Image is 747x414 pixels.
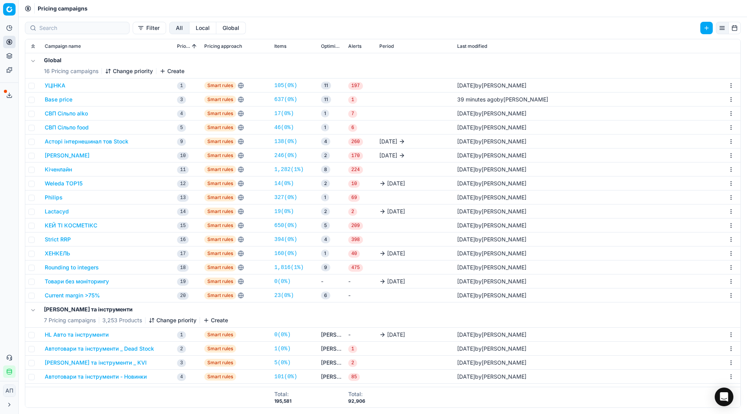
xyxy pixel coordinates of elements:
button: local [189,22,216,34]
span: Last modified [457,43,487,49]
td: - [345,384,376,398]
button: Filter [133,22,166,34]
span: 260 [348,138,363,146]
span: 85 [348,373,360,381]
a: 0(0%) [274,278,291,285]
button: Кіченлайн [45,166,72,173]
a: 105(0%) [274,82,297,89]
span: Smart rules [204,264,236,271]
span: 4 [177,110,186,118]
span: [DATE] [457,264,475,271]
span: 5 [177,124,186,132]
div: by [PERSON_NAME] [457,124,526,131]
span: [DATE] [457,292,475,299]
span: Smart rules [204,250,236,257]
div: by [PERSON_NAME] [457,236,526,243]
span: 8 [321,166,330,173]
span: 11 [321,82,331,89]
h5: [PERSON_NAME] та інструменти [44,306,228,313]
a: 327(0%) [274,194,297,201]
div: by [PERSON_NAME] [457,250,526,257]
div: by [PERSON_NAME] [457,264,526,271]
button: HL Авто та інструменти [45,331,109,339]
span: 3 [177,96,186,104]
span: [DATE] [457,124,475,131]
button: СВП Сільпо food [45,124,89,131]
button: Автотовари та інструменти - Новинки [45,373,147,381]
a: 1(0%) [274,345,291,353]
div: Total : [274,390,291,398]
span: [DATE] [387,278,405,285]
span: 39 minutes ago [457,96,497,103]
div: Open Intercom Messenger [715,388,733,406]
a: 650(0%) [274,222,297,229]
div: by [PERSON_NAME] [457,138,526,145]
span: 4 [321,138,330,145]
span: 20 [177,292,189,300]
span: 6 [348,124,357,132]
a: 637(0%) [274,96,297,103]
div: Total : [348,390,365,398]
span: Smart rules [204,222,236,229]
button: СВП Сільпо alko [45,110,88,117]
span: 16 [177,236,189,244]
span: Optimization groups [321,43,342,49]
a: 17(0%) [274,110,294,117]
span: [DATE] [457,180,475,187]
span: 2 [177,345,186,353]
span: 2 [348,359,357,367]
span: 1 [321,124,329,131]
td: - [345,288,376,302]
div: by [PERSON_NAME] [457,292,526,299]
span: Smart rules [204,110,236,117]
button: Create [160,67,184,75]
div: by [PERSON_NAME] [457,359,526,367]
button: all [169,22,189,34]
div: 195,581 [274,398,291,404]
span: 40 [348,250,360,258]
span: [DATE] [457,152,475,159]
span: Pricing campaigns [38,5,88,12]
span: [DATE] [457,194,475,201]
span: 1 [321,194,329,201]
div: by [PERSON_NAME] [457,194,526,201]
a: 5(0%) [274,359,291,367]
div: by [PERSON_NAME] [457,222,526,229]
span: 398 [348,236,363,244]
input: Search [39,24,124,32]
h5: Global [44,56,184,64]
span: 19 [177,278,189,286]
button: global [216,22,246,34]
div: by [PERSON_NAME] [457,331,526,339]
td: - [345,274,376,288]
button: [PERSON_NAME] та інструменти _ KVI [45,359,147,367]
button: Expand all [28,42,38,51]
span: [DATE] [457,110,475,117]
span: 12 [177,180,189,188]
div: by [PERSON_NAME] [457,278,526,285]
span: 2 [321,208,330,215]
span: Smart rules [204,292,236,299]
span: 10 [177,152,189,160]
span: Smart rules [204,166,236,173]
div: by [PERSON_NAME] [457,345,526,353]
a: 23(0%) [274,292,294,299]
span: 1 [321,250,329,257]
span: [DATE] [457,278,475,285]
button: Current margin >75% [45,292,100,299]
span: [DATE] [387,180,405,187]
span: 18 [177,264,189,272]
a: 46(0%) [274,124,294,131]
span: Smart rules [204,278,236,285]
button: Lactacyd [45,208,69,215]
a: [PERSON_NAME] та інструменти [321,359,342,367]
button: Strict RRP [45,236,71,243]
span: 2 [321,180,330,187]
span: Campaign name [45,43,81,49]
span: 3,253 Products [102,316,142,324]
div: by [PERSON_NAME] [457,166,526,173]
span: 4 [321,236,330,243]
span: 224 [348,166,363,174]
a: [PERSON_NAME] та інструменти [321,373,342,381]
button: Change priority [105,67,153,75]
